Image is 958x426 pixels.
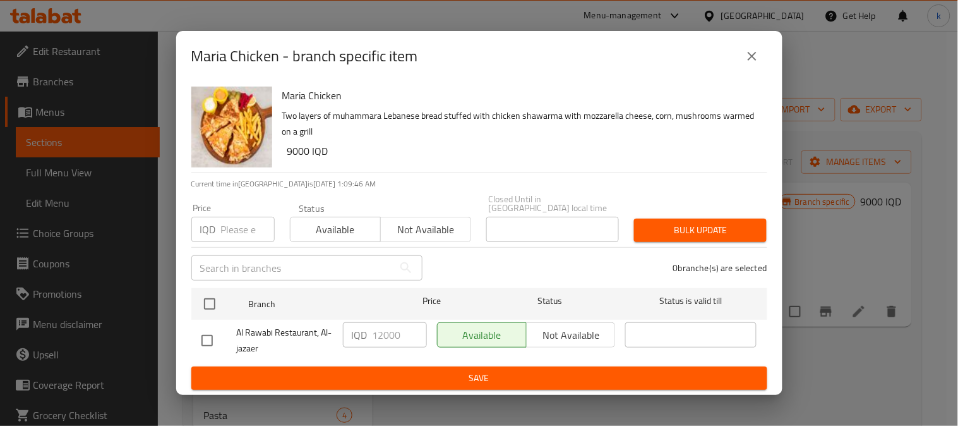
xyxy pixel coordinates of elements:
p: Two layers of muhammara Lebanese bread stuffed with chicken shawarma with mozzarella cheese, corn... [282,108,757,140]
p: IQD [352,327,368,343]
span: Not available [386,221,466,239]
button: close [737,41,767,71]
input: Search in branches [191,255,393,281]
button: Not available [380,217,471,242]
span: Branch [248,296,380,312]
input: Please enter price [373,322,427,348]
button: Bulk update [634,219,767,242]
span: Al Rawabi Restaurant, Al-jazaer [237,325,333,356]
span: Price [390,293,474,309]
p: IQD [200,222,216,237]
button: Available [290,217,381,242]
h6: Maria Chicken [282,87,757,104]
button: Save [191,367,767,390]
span: Status is valid till [625,293,757,309]
span: Save [201,370,757,386]
h2: Maria Chicken - branch specific item [191,46,418,66]
span: Bulk update [644,222,757,238]
input: Please enter price [221,217,275,242]
span: Status [484,293,615,309]
p: Current time in [GEOGRAPHIC_DATA] is [DATE] 1:09:46 AM [191,178,767,190]
span: Available [296,221,376,239]
img: Maria Chicken [191,87,272,167]
p: 0 branche(s) are selected [673,262,767,274]
h6: 9000 IQD [287,142,757,160]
